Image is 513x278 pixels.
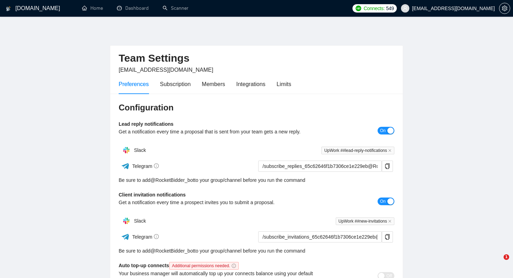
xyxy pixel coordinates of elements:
span: On [380,127,386,134]
img: hpQkSZIkSZIkSZIkSZIkSZIkSZIkSZIkSZIkSZIkSZIkSZIkSZIkSZIkSZIkSZIkSZIkSZIkSZIkSZIkSZIkSZIkSZIkSZIkS... [119,214,133,228]
button: copy [382,231,393,242]
h2: Team Settings [119,51,394,65]
span: close [388,149,392,152]
a: searchScanner [163,5,188,11]
button: copy [382,161,393,172]
span: 1 [504,254,509,260]
a: dashboardDashboard [117,5,149,11]
span: user [403,6,408,11]
div: Be sure to add to your group/channel before you run the command [119,176,394,184]
img: ww3wtPAAAAAElFTkSuQmCC [121,232,130,241]
span: Slack [134,147,146,153]
span: copy [382,234,393,240]
b: Auto top-up connects [119,263,241,268]
a: homeHome [82,5,103,11]
span: On [380,198,386,205]
span: info-circle [154,163,159,168]
h3: Configuration [119,102,394,113]
span: Connects: [364,5,385,12]
a: @RocketBidder_bot [150,247,194,255]
img: hpQkSZIkSZIkSZIkSZIkSZIkSZIkSZIkSZIkSZIkSZIkSZIkSZIkSZIkSZIkSZIkSZIkSZIkSZIkSZIkSZIkSZIkSZIkSZIkS... [119,143,133,157]
span: UpWork ##lead-reply-notifications [321,147,394,154]
div: Limits [277,80,291,88]
a: setting [499,6,510,11]
span: 549 [386,5,394,12]
button: setting [499,3,510,14]
span: Telegram [132,234,159,240]
div: Be sure to add to your group/channel before you run the command [119,247,394,255]
div: Members [202,80,225,88]
span: info-circle [154,234,159,239]
span: [EMAIL_ADDRESS][DOMAIN_NAME] [119,67,213,73]
span: info-circle [232,264,236,268]
span: copy [382,163,393,169]
b: Client invitation notifications [119,192,186,198]
span: Slack [134,218,146,224]
iframe: Intercom live chat [489,254,506,271]
a: @RocketBidder_bot [150,176,194,184]
span: Additional permissions needed. [169,262,239,270]
div: Integrations [236,80,266,88]
div: Get a notification every time a prospect invites you to submit a proposal. [119,199,326,206]
img: ww3wtPAAAAAElFTkSuQmCC [121,162,130,170]
span: close [388,219,392,223]
div: Preferences [119,80,149,88]
span: Telegram [132,163,159,169]
div: Get a notification every time a proposal that is sent from your team gets a new reply. [119,128,326,136]
span: setting [499,6,510,11]
b: Lead reply notifications [119,121,173,127]
img: upwork-logo.png [356,6,361,11]
img: logo [6,3,11,14]
span: UpWork ##new-invitations [336,217,394,225]
div: Subscription [160,80,191,88]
